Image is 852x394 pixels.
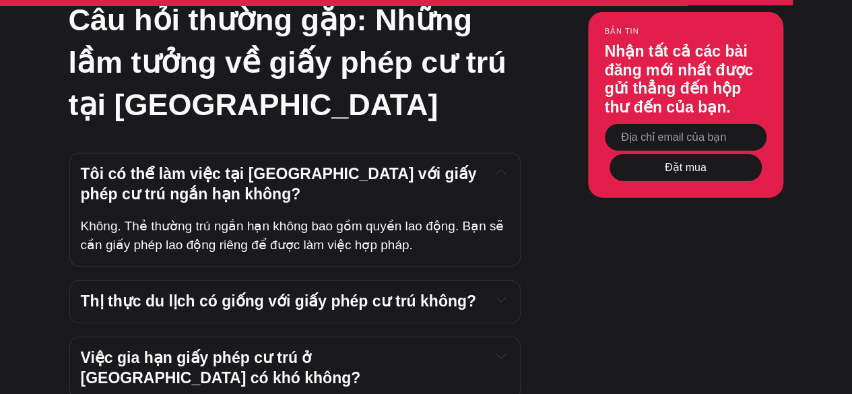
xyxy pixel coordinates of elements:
font: Đặt mua [665,161,707,172]
font: Tôi có thể làm việc tại [GEOGRAPHIC_DATA] với giấy phép cư trú ngắn hạn không? [81,165,481,203]
font: Câu hỏi thường gặp: Những lầm tưởng về giấy phép cư trú tại [GEOGRAPHIC_DATA] [69,3,506,122]
font: Thị thực du lịch có giống với giấy phép cư trú không? [81,292,476,310]
font: Bản tin [605,27,639,35]
button: Mở rộng nút chuyển đổi để đọc nội dung [494,292,509,308]
input: Địa chỉ email của bạn [605,124,766,151]
button: Mở rộng nút chuyển đổi để đọc nội dung [494,348,509,364]
font: Nhận tất cả các bài đăng mới nhất được gửi thẳng đến hộp thư đến của bạn. [605,42,754,116]
font: Không. Thẻ thường trú ngắn hạn không bao gồm quyền lao động. Bạn sẽ cần giấy phép lao động riêng ... [81,219,508,253]
font: Việc gia hạn giấy phép cư trú ở [GEOGRAPHIC_DATA] có khó không? [81,349,361,387]
button: Mở rộng nút chuyển đổi để đọc nội dung [494,164,509,180]
button: Đặt mua [610,154,762,180]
